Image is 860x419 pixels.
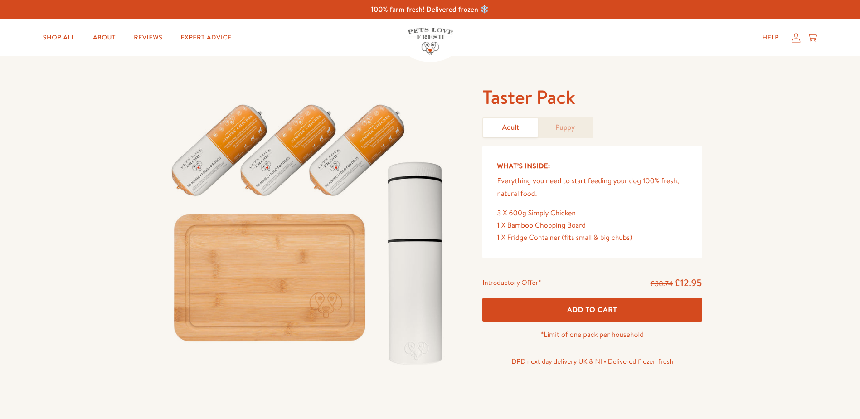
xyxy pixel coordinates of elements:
a: About [86,29,123,47]
p: DPD next day delivery UK & NI • Delivered frozen fresh [482,356,702,367]
a: Adult [483,118,538,137]
p: *Limit of one pack per household [482,329,702,341]
div: Introductory Offer* [482,277,541,290]
h1: Taster Pack [482,85,702,110]
h5: What’s Inside: [497,160,687,172]
span: £12.95 [675,276,702,289]
button: Add To Cart [482,298,702,322]
span: Add To Cart [568,305,617,314]
p: Everything you need to start feeding your dog 100% fresh, natural food. [497,175,687,200]
a: Puppy [538,118,592,137]
a: Shop All [36,29,82,47]
a: Expert Advice [174,29,239,47]
img: Taster Pack - Adult [158,85,461,375]
iframe: Gorgias live chat messenger [815,376,851,410]
span: 1 X Bamboo Chopping Board [497,220,586,230]
a: Help [755,29,786,47]
div: 1 X Fridge Container (fits small & big chubs) [497,232,687,244]
img: Pets Love Fresh [408,28,453,55]
div: 3 X 600g Simply Chicken [497,207,687,219]
s: £38.74 [651,279,673,289]
a: Reviews [126,29,170,47]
